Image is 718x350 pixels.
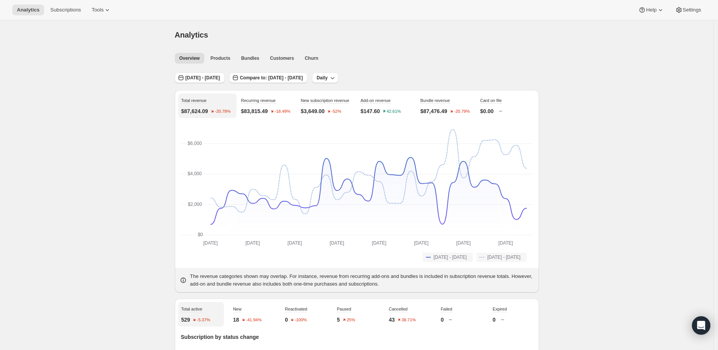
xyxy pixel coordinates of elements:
[670,5,706,15] button: Settings
[337,316,340,324] p: 5
[240,75,303,81] span: Compare to: [DATE] - [DATE]
[181,316,190,324] p: 529
[692,316,710,335] div: Open Intercom Messenger
[634,5,669,15] button: Help
[181,107,208,115] p: $87,624.09
[683,7,701,13] span: Settings
[295,318,307,322] text: -100%
[389,307,407,311] span: Cancelled
[476,253,526,262] button: [DATE] - [DATE]
[423,253,473,262] button: [DATE] - [DATE]
[285,316,288,324] p: 0
[441,307,452,311] span: Failed
[87,5,116,15] button: Tools
[361,107,380,115] p: $147.60
[241,107,268,115] p: $83,815.49
[190,273,534,288] p: The revenue categories shown may overlap. For instance, revenue from recurring add-ons and bundle...
[454,109,470,114] text: -20.79%
[456,240,471,246] text: [DATE]
[187,141,202,146] text: $6,000
[187,171,202,176] text: $4,000
[188,202,202,207] text: $2,000
[197,318,210,322] text: -5.37%
[487,254,520,260] span: [DATE] - [DATE]
[270,55,294,61] span: Customers
[421,107,447,115] p: $87,476.49
[179,55,200,61] span: Overview
[372,240,386,246] text: [DATE]
[233,316,239,324] p: 18
[646,7,656,13] span: Help
[414,240,429,246] text: [DATE]
[215,109,230,114] text: -20.78%
[401,318,416,322] text: 38.71%
[498,240,513,246] text: [DATE]
[233,307,242,311] span: New
[92,7,104,13] span: Tools
[288,240,302,246] text: [DATE]
[480,98,502,103] span: Card on file
[50,7,81,13] span: Subscriptions
[197,232,203,237] text: $0
[241,55,259,61] span: Bundles
[347,318,355,322] text: 25%
[241,98,276,103] span: Recurring revenue
[181,307,202,311] span: Total active
[305,55,318,61] span: Churn
[312,72,338,83] button: Daily
[203,240,218,246] text: [DATE]
[186,75,220,81] span: [DATE] - [DATE]
[421,98,450,103] span: Bundle revenue
[229,72,307,83] button: Compare to: [DATE] - [DATE]
[441,316,444,324] p: 0
[181,98,207,103] span: Total revenue
[46,5,85,15] button: Subscriptions
[389,316,395,324] p: 43
[246,318,261,322] text: -41.94%
[493,307,507,311] span: Expired
[285,307,307,311] span: Reactivated
[337,307,351,311] span: Paused
[301,107,325,115] p: $3,649.00
[175,31,208,39] span: Analytics
[387,109,401,114] text: 42.61%
[181,333,533,341] p: Subscription by status change
[330,240,344,246] text: [DATE]
[17,7,39,13] span: Analytics
[493,316,496,324] p: 0
[245,240,260,246] text: [DATE]
[317,75,328,81] span: Daily
[480,107,494,115] p: $0.00
[361,98,391,103] span: Add-on revenue
[210,55,230,61] span: Products
[274,109,290,114] text: -18.49%
[301,98,350,103] span: New subscription revenue
[175,72,225,83] button: [DATE] - [DATE]
[331,109,341,114] text: -52%
[12,5,44,15] button: Analytics
[434,254,467,260] span: [DATE] - [DATE]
